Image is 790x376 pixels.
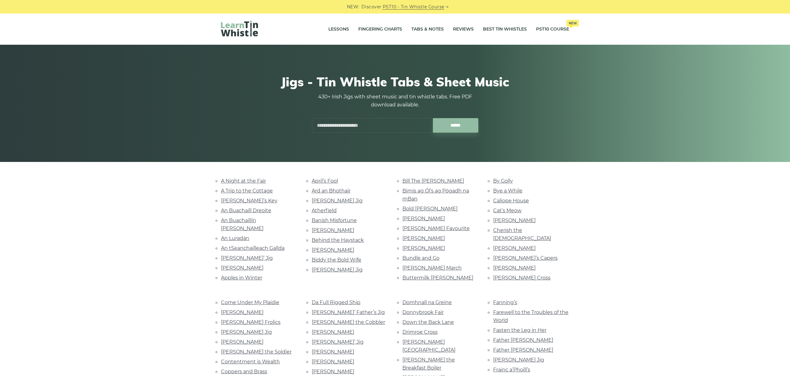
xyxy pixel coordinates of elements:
a: Bimis ag Ól’s ag Pógadh na mBan [402,188,469,202]
a: An Luradán [221,235,249,241]
a: Caliope House [493,198,529,204]
a: Coppers and Brass [221,369,267,374]
a: [PERSON_NAME]’s Key [221,198,277,204]
h1: Jigs - Tin Whistle Tabs & Sheet Music [221,74,569,89]
a: Ard an Bhothair [312,188,351,194]
a: Fasten the Leg in Her [493,327,547,333]
a: [PERSON_NAME] Jig [493,357,544,363]
a: Fanning’s [493,300,517,305]
a: [PERSON_NAME] [221,265,264,271]
a: [PERSON_NAME] [221,309,264,315]
a: [PERSON_NAME] Favourite [402,225,470,231]
a: Bill The [PERSON_NAME] [402,178,464,184]
a: PST10 CourseNew [536,22,569,37]
a: [PERSON_NAME] [312,227,354,233]
a: April’s Fool [312,178,338,184]
a: Bundle and Go [402,255,439,261]
a: Behind the Haystack [312,237,364,243]
a: [PERSON_NAME] [312,247,354,253]
a: [PERSON_NAME] [493,217,536,223]
a: Biddy the Bold Wife [312,257,361,263]
a: Best Tin Whistles [483,22,527,37]
a: Bye a While [493,188,522,194]
a: Domhnall na Greine [402,300,452,305]
p: 430+ Irish Jigs with sheet music and tin whistle tabs. Free PDF download available. [312,93,478,109]
a: [PERSON_NAME] [312,359,354,365]
a: [PERSON_NAME] [402,235,445,241]
span: New [566,20,579,27]
a: An Buachaill Dreoite [221,208,271,213]
a: [PERSON_NAME] [402,245,445,251]
a: Bold [PERSON_NAME] [402,206,458,212]
a: Cherish the [DEMOGRAPHIC_DATA] [493,227,551,241]
a: Fingering Charts [358,22,402,37]
a: A Trip to the Cottage [221,188,273,194]
a: An tSeanchailleach Gallda [221,245,285,251]
a: [PERSON_NAME] [312,349,354,355]
a: [PERSON_NAME] [402,216,445,221]
a: Father [PERSON_NAME] [493,347,553,353]
a: A Night at the Fair [221,178,266,184]
a: Cat’s Meow [493,208,522,213]
a: Atherfield [312,208,337,213]
a: [PERSON_NAME] [493,245,536,251]
a: [PERSON_NAME] [221,339,264,345]
a: Reviews [453,22,474,37]
a: [PERSON_NAME] Cross [493,275,551,281]
a: [PERSON_NAME]’s Capers [493,255,558,261]
a: By Golly [493,178,513,184]
a: Contentment is Wealth [221,359,280,365]
a: [PERSON_NAME] [493,265,536,271]
a: [PERSON_NAME] Jig [312,198,363,204]
a: Frainc a’Phoill’s [493,367,530,373]
a: [PERSON_NAME] March [402,265,462,271]
a: Lessons [328,22,349,37]
a: [PERSON_NAME] the Soldier [221,349,292,355]
a: Father [PERSON_NAME] [493,337,553,343]
a: An Buachaillín [PERSON_NAME] [221,217,264,231]
a: Come Under My Plaidie [221,300,279,305]
a: [PERSON_NAME] Frolics [221,319,281,325]
a: [PERSON_NAME][GEOGRAPHIC_DATA] [402,339,455,353]
a: Da Full Rigged Ship [312,300,360,305]
a: [PERSON_NAME]’ Father’s Jig [312,309,385,315]
a: [PERSON_NAME]’ Jig [221,255,273,261]
img: LearnTinWhistle.com [221,21,258,36]
a: Farewell to the Troubles of the World [493,309,568,323]
a: [PERSON_NAME] [312,329,354,335]
a: Donnybrook Fair [402,309,444,315]
a: Drimroe Cross [402,329,438,335]
a: Down the Back Lane [402,319,454,325]
a: [PERSON_NAME] the Breakfast Boiler [402,357,455,371]
a: Buttermilk [PERSON_NAME] [402,275,473,281]
a: [PERSON_NAME] the Cobbler [312,319,385,325]
a: Apples in Winter [221,275,262,281]
a: [PERSON_NAME] Jig [221,329,272,335]
a: Tabs & Notes [411,22,444,37]
a: [PERSON_NAME] Jig [312,267,363,273]
a: [PERSON_NAME]’ Jig [312,339,364,345]
a: Banish Misfortune [312,217,357,223]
